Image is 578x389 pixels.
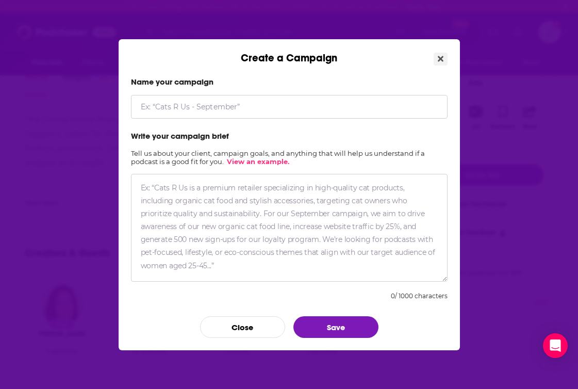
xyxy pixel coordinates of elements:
[200,316,285,338] button: Close
[119,39,460,64] div: Create a Campaign
[131,95,448,119] input: Ex: “Cats R Us - September”
[131,149,448,166] h2: Tell us about your client, campaign goals, and anything that will help us understand if a podcast...
[434,53,448,66] button: Close
[391,292,448,300] div: 0 / 1000 characters
[543,333,568,358] div: Open Intercom Messenger
[131,77,448,87] label: Name your campaign
[227,157,289,166] a: View an example.
[131,131,448,141] label: Write your campaign brief
[293,316,378,338] button: Save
